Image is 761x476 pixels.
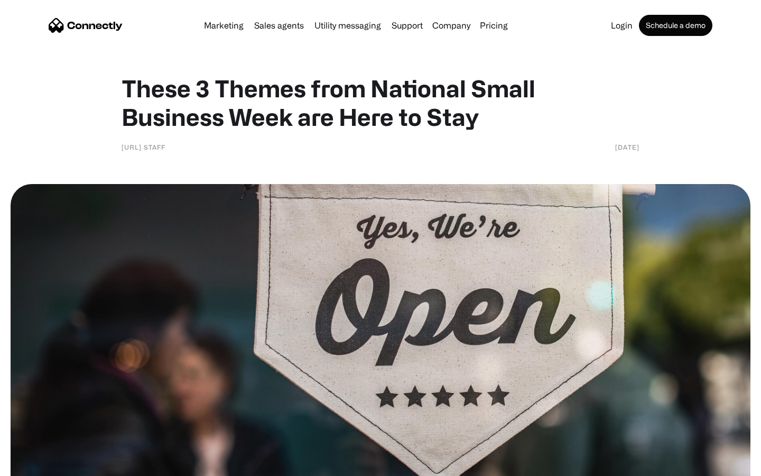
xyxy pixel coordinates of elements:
[432,18,470,33] div: Company
[21,457,63,472] ul: Language list
[11,457,63,472] aside: Language selected: English
[250,21,308,30] a: Sales agents
[476,21,512,30] a: Pricing
[387,21,427,30] a: Support
[122,142,165,152] div: [URL] Staff
[639,15,712,36] a: Schedule a demo
[49,17,123,33] a: home
[310,21,385,30] a: Utility messaging
[429,18,474,33] div: Company
[607,21,637,30] a: Login
[122,74,639,131] h1: These 3 Themes from National Small Business Week are Here to Stay
[615,142,639,152] div: [DATE]
[200,21,248,30] a: Marketing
